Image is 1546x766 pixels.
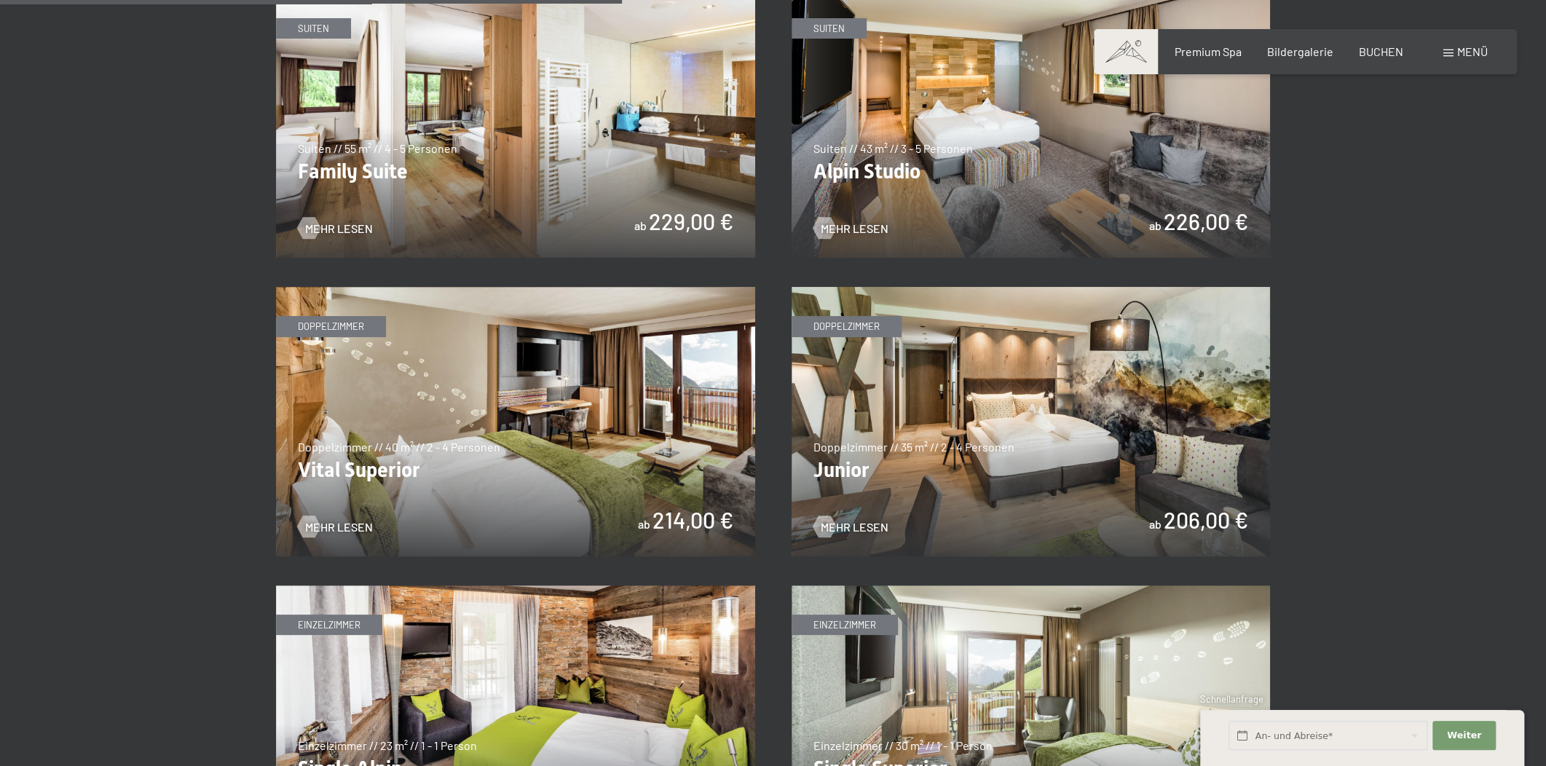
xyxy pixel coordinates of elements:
span: Mehr Lesen [305,220,373,236]
button: Weiter [1432,721,1495,751]
img: Vital Superior [276,287,755,556]
a: Junior [792,288,1271,296]
a: Mehr Lesen [298,220,373,236]
span: Mehr Lesen [821,220,888,236]
a: Premium Spa [1174,44,1241,58]
a: Single Alpin [276,586,755,595]
img: Junior [792,287,1271,556]
a: Single Superior [792,586,1271,595]
a: Vital Superior [276,288,755,296]
a: Mehr Lesen [813,220,888,236]
a: Bildergalerie [1267,44,1333,58]
span: Mehr Lesen [821,518,888,534]
span: Schnellanfrage [1200,693,1263,705]
a: BUCHEN [1359,44,1403,58]
span: Menü [1457,44,1488,58]
span: Mehr Lesen [305,518,373,534]
a: Mehr Lesen [813,518,888,534]
a: Mehr Lesen [298,518,373,534]
span: Weiter [1447,729,1481,742]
